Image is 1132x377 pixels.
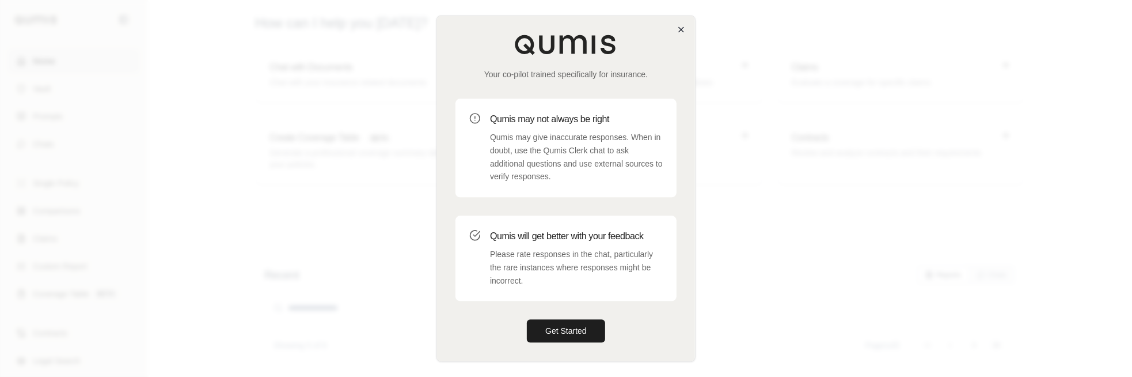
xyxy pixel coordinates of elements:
p: Qumis may give inaccurate responses. When in doubt, use the Qumis Clerk chat to ask additional qu... [490,131,663,183]
img: Qumis Logo [514,34,618,55]
h3: Qumis may not always be right [490,112,663,126]
h3: Qumis will get better with your feedback [490,229,663,243]
button: Get Started [527,320,605,343]
p: Please rate responses in the chat, particularly the rare instances where responses might be incor... [490,248,663,287]
p: Your co-pilot trained specifically for insurance. [455,69,677,80]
